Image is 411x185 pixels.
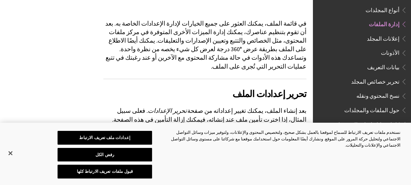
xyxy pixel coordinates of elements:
[334,119,400,134] span: كائنات قابلة لإعادة الاستخدام ودليل كائنات التعلم
[381,48,400,56] span: الأذونات
[367,62,400,71] span: بيانات التعريف
[366,5,400,13] span: أنواع المجلدات
[58,165,152,178] button: قبول ملفات تعريف الارتباط كلها
[164,129,401,149] div: نستخدم ملفات تعريف الارتباط للسماح لموقعنا بالعمل بشكل صحيح، ولتخصيص المحتوى والإعلانات، ولتوفير ...
[344,105,400,113] span: حول الملفات والمجلدات
[58,131,152,145] button: إعدادات ملف تعريف الارتباط
[103,19,306,71] p: في قائمة الملف، يمكنك العثور على جميع الخيارات لإدارة الإعدادات الخاصة به. بعد أن تقوم بتنظيم عنا...
[103,107,306,141] p: بعد إنشاء الملف، يمكنك تغيير إعداداته من صفحة . فعلى سبيل المثال، إذا اخترت تأمين ملف عند إنشائه،...
[103,79,306,101] h2: تحرير إعدادات الملف
[351,76,400,85] span: تحرير خصائص المجلد
[58,148,152,162] button: رفض الكل
[3,146,18,160] button: إغلاق
[356,91,400,99] span: نسخ المحتوي ونقله
[369,19,400,28] span: إدارة الملفات
[148,107,187,114] span: تحرير الإعدادات
[367,33,400,42] span: إعلانات المجلد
